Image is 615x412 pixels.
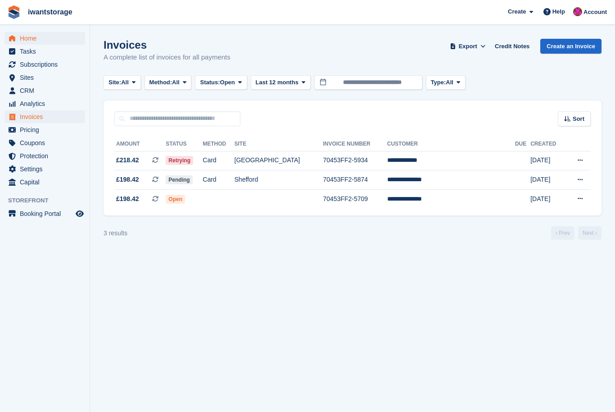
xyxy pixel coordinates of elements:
span: Pricing [20,124,74,136]
td: Card [203,151,234,170]
th: Method [203,137,234,151]
span: Site: [109,78,121,87]
span: £198.42 [116,194,139,204]
a: Previous [551,226,574,240]
th: Created [530,137,565,151]
span: Tasks [20,45,74,58]
h1: Invoices [104,39,231,51]
a: menu [5,58,85,71]
a: menu [5,150,85,162]
th: Due [515,137,530,151]
a: menu [5,110,85,123]
a: menu [5,124,85,136]
div: 3 results [104,229,127,238]
span: Protection [20,150,74,162]
td: 70453FF2-5709 [323,189,387,208]
span: Storefront [8,196,90,205]
span: All [446,78,453,87]
a: menu [5,32,85,45]
button: Last 12 months [251,75,311,90]
td: 70453FF2-5874 [323,170,387,190]
a: menu [5,176,85,188]
span: Booking Portal [20,207,74,220]
a: menu [5,137,85,149]
span: All [172,78,180,87]
span: Coupons [20,137,74,149]
span: Subscriptions [20,58,74,71]
th: Site [235,137,323,151]
span: Export [459,42,477,51]
a: Preview store [74,208,85,219]
td: [DATE] [530,151,565,170]
span: All [121,78,129,87]
td: Card [203,170,234,190]
span: Sort [573,114,584,124]
img: Jonathan [573,7,582,16]
a: menu [5,163,85,175]
span: Status: [200,78,220,87]
nav: Page [549,226,603,240]
span: Invoices [20,110,74,123]
th: Invoice Number [323,137,387,151]
span: Method: [149,78,172,87]
span: Account [583,8,607,17]
a: Create an Invoice [540,39,601,54]
span: Analytics [20,97,74,110]
td: [DATE] [530,170,565,190]
td: Shefford [235,170,323,190]
th: Customer [387,137,515,151]
a: iwantstorage [24,5,76,19]
a: menu [5,84,85,97]
a: menu [5,207,85,220]
a: Next [578,226,601,240]
span: Retrying [166,156,193,165]
p: A complete list of invoices for all payments [104,52,231,63]
button: Method: All [145,75,192,90]
span: Last 12 months [256,78,298,87]
td: 70453FF2-5934 [323,151,387,170]
span: CRM [20,84,74,97]
a: Credit Notes [491,39,533,54]
span: £198.42 [116,175,139,184]
span: Type: [431,78,446,87]
span: Settings [20,163,74,175]
span: Open [220,78,235,87]
a: menu [5,97,85,110]
span: Home [20,32,74,45]
a: menu [5,71,85,84]
td: [GEOGRAPHIC_DATA] [235,151,323,170]
span: £218.42 [116,156,139,165]
th: Status [166,137,203,151]
span: Help [552,7,565,16]
button: Site: All [104,75,141,90]
button: Status: Open [195,75,247,90]
span: Create [508,7,526,16]
a: menu [5,45,85,58]
button: Type: All [426,75,466,90]
span: Sites [20,71,74,84]
button: Export [448,39,488,54]
span: Open [166,195,185,204]
span: Pending [166,175,192,184]
td: [DATE] [530,189,565,208]
span: Capital [20,176,74,188]
th: Amount [114,137,166,151]
img: stora-icon-8386f47178a22dfd0bd8f6a31ec36ba5ce8667c1dd55bd0f319d3a0aa187defe.svg [7,5,21,19]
